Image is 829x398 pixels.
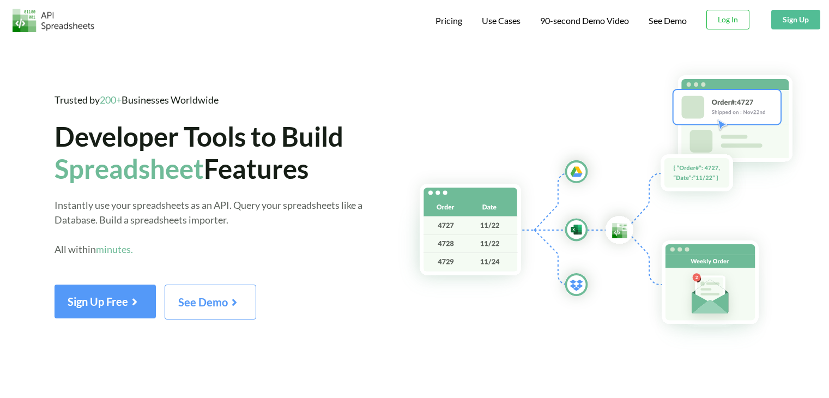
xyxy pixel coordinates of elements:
[771,10,820,29] button: Sign Up
[706,10,749,29] button: Log In
[165,285,256,319] button: See Demo
[100,94,122,106] span: 200+
[55,120,343,184] span: Developer Tools to Build Features
[55,199,362,255] span: Instantly use your spreadsheets as an API. Query your spreadsheets like a Database. Build a sprea...
[55,94,219,106] span: Trusted by Businesses Worldwide
[178,296,243,309] span: See Demo
[649,15,687,27] a: See Demo
[55,152,204,184] span: Spreadsheet
[165,299,256,309] a: See Demo
[482,15,521,26] span: Use Cases
[435,15,462,26] span: Pricing
[540,16,629,25] span: 90-second Demo Video
[55,285,156,318] button: Sign Up Free
[96,243,133,255] span: minutes.
[68,295,143,308] span: Sign Up Free
[398,60,829,351] img: Hero Spreadsheet Flow
[13,9,94,32] img: Logo.png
